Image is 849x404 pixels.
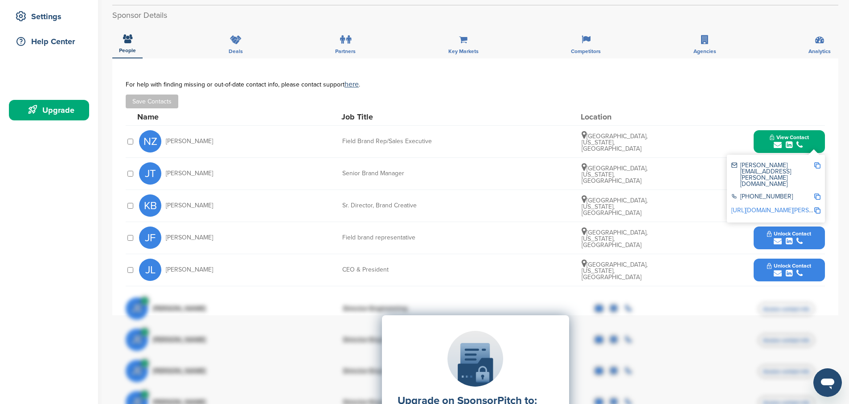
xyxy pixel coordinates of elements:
[582,132,648,153] span: [GEOGRAPHIC_DATA], [US_STATE], [GEOGRAPHIC_DATA]
[808,49,831,54] span: Analytics
[166,267,213,273] span: [PERSON_NAME]
[139,194,161,217] span: KB
[767,231,811,237] span: Unlock Contact
[166,170,213,177] span: [PERSON_NAME]
[341,113,475,121] div: Job Title
[342,235,476,241] div: Field brand representative
[229,49,243,54] span: Deals
[756,224,822,251] button: Unlock Contact
[166,138,213,144] span: [PERSON_NAME]
[137,113,235,121] div: Name
[731,194,814,201] div: [PHONE_NUMBER]
[770,134,809,140] span: View Contact
[342,138,476,144] div: Field Brand Rep/Sales Executive
[9,31,89,52] a: Help Center
[582,261,648,281] span: [GEOGRAPHIC_DATA], [US_STATE], [GEOGRAPHIC_DATA]
[813,368,842,397] iframe: Button to launch messaging window
[9,100,89,120] a: Upgrade
[582,165,648,185] span: [GEOGRAPHIC_DATA], [US_STATE], [GEOGRAPHIC_DATA]
[581,113,648,121] div: Location
[342,170,476,177] div: Senior Brand Manager
[342,202,476,209] div: Sr. Director, Brand Creative
[345,80,359,89] a: here
[119,48,136,53] span: People
[756,256,822,283] button: Unlock Contact
[571,49,601,54] span: Competitors
[693,49,716,54] span: Agencies
[814,162,820,169] img: Copy
[13,33,89,49] div: Help Center
[112,9,838,21] h2: Sponsor Details
[166,202,213,209] span: [PERSON_NAME]
[139,259,161,281] span: JL
[814,194,820,200] img: Copy
[814,207,820,214] img: Copy
[9,6,89,27] a: Settings
[582,197,648,217] span: [GEOGRAPHIC_DATA], [US_STATE], [GEOGRAPHIC_DATA]
[139,227,161,249] span: JF
[335,49,356,54] span: Partners
[166,235,213,241] span: [PERSON_NAME]
[126,95,178,108] button: Save Contacts
[13,102,89,118] div: Upgrade
[126,81,825,88] div: For help with finding missing or out-of-date contact info, please contact support .
[767,263,811,269] span: Unlock Contact
[731,162,814,187] div: [PERSON_NAME][EMAIL_ADDRESS][PERSON_NAME][DOMAIN_NAME]
[448,49,479,54] span: Key Markets
[13,8,89,25] div: Settings
[139,130,161,153] span: NZ
[342,267,476,273] div: CEO & President
[582,229,648,249] span: [GEOGRAPHIC_DATA], [US_STATE], [GEOGRAPHIC_DATA]
[139,162,161,185] span: JT
[759,128,820,155] button: View Contact
[731,206,840,214] a: [URL][DOMAIN_NAME][PERSON_NAME]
